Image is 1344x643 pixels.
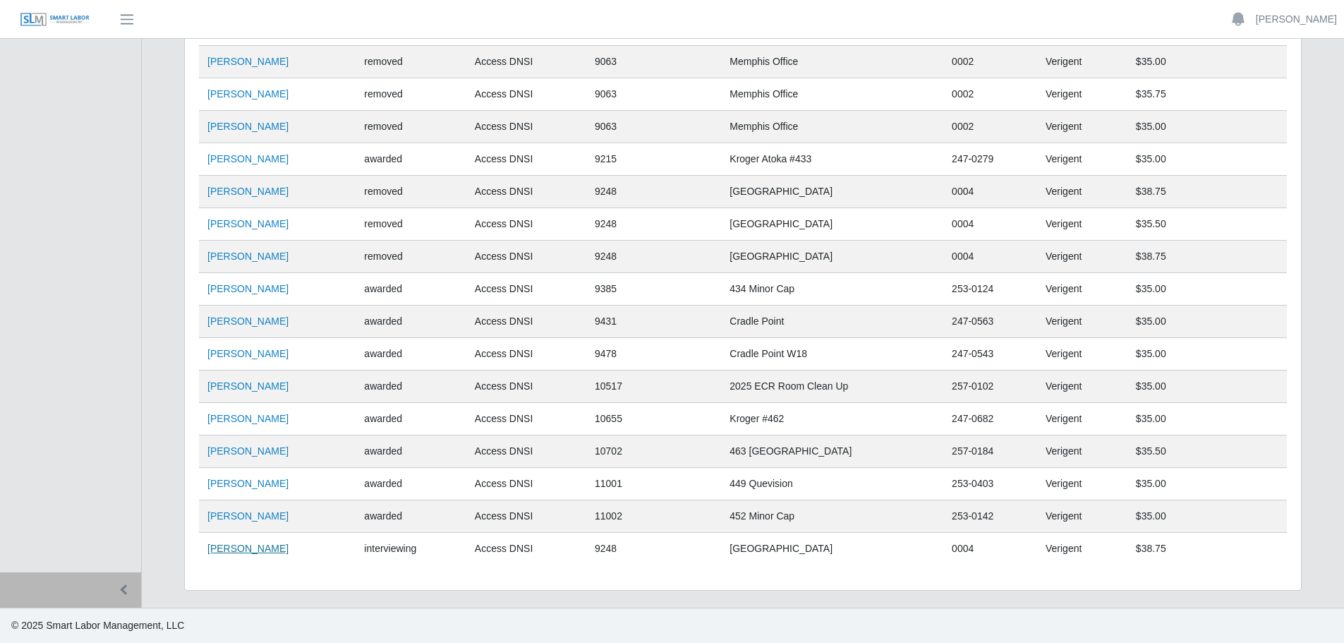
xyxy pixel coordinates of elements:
td: [GEOGRAPHIC_DATA] [721,176,943,208]
a: [PERSON_NAME] [207,478,289,489]
td: 9248 [586,208,721,241]
td: $35.50 [1127,435,1287,468]
td: 463 [GEOGRAPHIC_DATA] [721,435,943,468]
td: awarded [356,371,466,403]
td: [GEOGRAPHIC_DATA] [721,241,943,273]
td: removed [356,176,466,208]
td: $38.75 [1127,533,1287,565]
a: [PERSON_NAME] [207,186,289,197]
td: removed [356,78,466,111]
td: 247-0563 [943,306,1037,338]
td: Memphis Office [721,78,943,111]
td: Access DNSI [466,46,586,78]
td: 9385 [586,273,721,306]
td: 11001 [586,468,721,500]
td: 9215 [586,143,721,176]
td: $35.00 [1127,273,1287,306]
a: [PERSON_NAME] [207,510,289,522]
td: 0004 [943,208,1037,241]
td: 9248 [586,176,721,208]
td: Kroger Atoka #433 [721,143,943,176]
td: awarded [356,306,466,338]
td: 253-0124 [943,273,1037,306]
td: Access DNSI [466,435,586,468]
td: $35.50 [1127,208,1287,241]
td: awarded [356,338,466,371]
img: SLM Logo [20,12,90,28]
td: Access DNSI [466,241,586,273]
td: $35.00 [1127,371,1287,403]
td: Memphis Office [721,46,943,78]
td: [GEOGRAPHIC_DATA] [721,533,943,565]
td: 2025 ECR Room Clean Up [721,371,943,403]
a: [PERSON_NAME] [1256,12,1337,27]
td: 9063 [586,111,721,143]
td: 0004 [943,241,1037,273]
td: Verigent [1037,78,1127,111]
td: Verigent [1037,111,1127,143]
td: 257-0184 [943,435,1037,468]
a: [PERSON_NAME] [207,445,289,457]
td: $35.00 [1127,500,1287,533]
td: 434 Minor Cap [721,273,943,306]
td: 0004 [943,533,1037,565]
td: Verigent [1037,500,1127,533]
td: 0002 [943,111,1037,143]
td: 10702 [586,435,721,468]
td: 9478 [586,338,721,371]
td: Access DNSI [466,306,586,338]
a: [PERSON_NAME] [207,218,289,229]
a: [PERSON_NAME] [207,153,289,164]
td: Access DNSI [466,468,586,500]
td: 9063 [586,78,721,111]
td: Access DNSI [466,208,586,241]
td: Cradle Point [721,306,943,338]
td: 9248 [586,241,721,273]
td: awarded [356,500,466,533]
td: 0002 [943,46,1037,78]
td: removed [356,46,466,78]
td: interviewing [356,533,466,565]
td: 9431 [586,306,721,338]
td: $35.00 [1127,46,1287,78]
td: 247-0682 [943,403,1037,435]
td: $35.00 [1127,306,1287,338]
td: Access DNSI [466,273,586,306]
a: [PERSON_NAME] [207,348,289,359]
td: 449 Quevision [721,468,943,500]
td: Verigent [1037,46,1127,78]
td: [GEOGRAPHIC_DATA] [721,208,943,241]
a: [PERSON_NAME] [207,316,289,327]
td: Access DNSI [466,500,586,533]
td: 253-0142 [943,500,1037,533]
span: © 2025 Smart Labor Management, LLC [11,620,184,631]
td: removed [356,111,466,143]
td: Verigent [1037,306,1127,338]
td: Access DNSI [466,111,586,143]
td: awarded [356,468,466,500]
td: Verigent [1037,468,1127,500]
td: awarded [356,403,466,435]
td: 9063 [586,46,721,78]
td: $38.75 [1127,176,1287,208]
td: removed [356,241,466,273]
a: [PERSON_NAME] [207,251,289,262]
td: awarded [356,273,466,306]
td: $35.00 [1127,338,1287,371]
a: [PERSON_NAME] [207,121,289,132]
td: removed [356,208,466,241]
a: [PERSON_NAME] [207,88,289,100]
td: Access DNSI [466,533,586,565]
td: $38.75 [1127,241,1287,273]
td: 10517 [586,371,721,403]
td: Verigent [1037,371,1127,403]
a: [PERSON_NAME] [207,56,289,67]
a: [PERSON_NAME] [207,543,289,554]
td: 452 Minor Cap [721,500,943,533]
td: $35.00 [1127,111,1287,143]
a: [PERSON_NAME] [207,413,289,424]
td: 0004 [943,176,1037,208]
td: Access DNSI [466,176,586,208]
td: $35.00 [1127,143,1287,176]
td: Access DNSI [466,338,586,371]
